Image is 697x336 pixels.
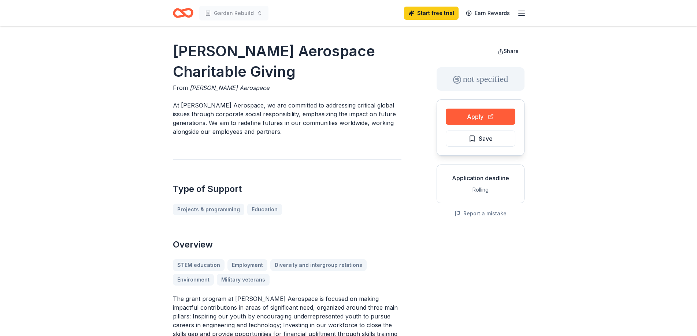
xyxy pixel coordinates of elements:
[173,239,401,250] h2: Overview
[199,6,268,20] button: Garden Rebuild
[443,174,518,182] div: Application deadline
[247,204,282,215] a: Education
[173,204,244,215] a: Projects & programming
[446,109,515,125] button: Apply
[455,209,507,218] button: Report a mistake
[479,134,493,143] span: Save
[437,67,524,91] div: not specified
[173,101,401,136] p: At [PERSON_NAME] Aerospace, we are committed to addressing critical global issues through corpora...
[190,84,269,91] span: [PERSON_NAME] Aerospace
[504,48,519,54] span: Share
[173,41,401,82] h1: [PERSON_NAME] Aerospace Charitable Giving
[461,7,514,20] a: Earn Rewards
[173,83,401,92] div: From
[446,131,515,147] button: Save
[404,7,459,20] a: Start free trial
[214,9,254,18] span: Garden Rebuild
[173,183,401,195] h2: Type of Support
[492,44,524,58] button: Share
[443,185,518,194] div: Rolling
[173,4,193,22] a: Home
